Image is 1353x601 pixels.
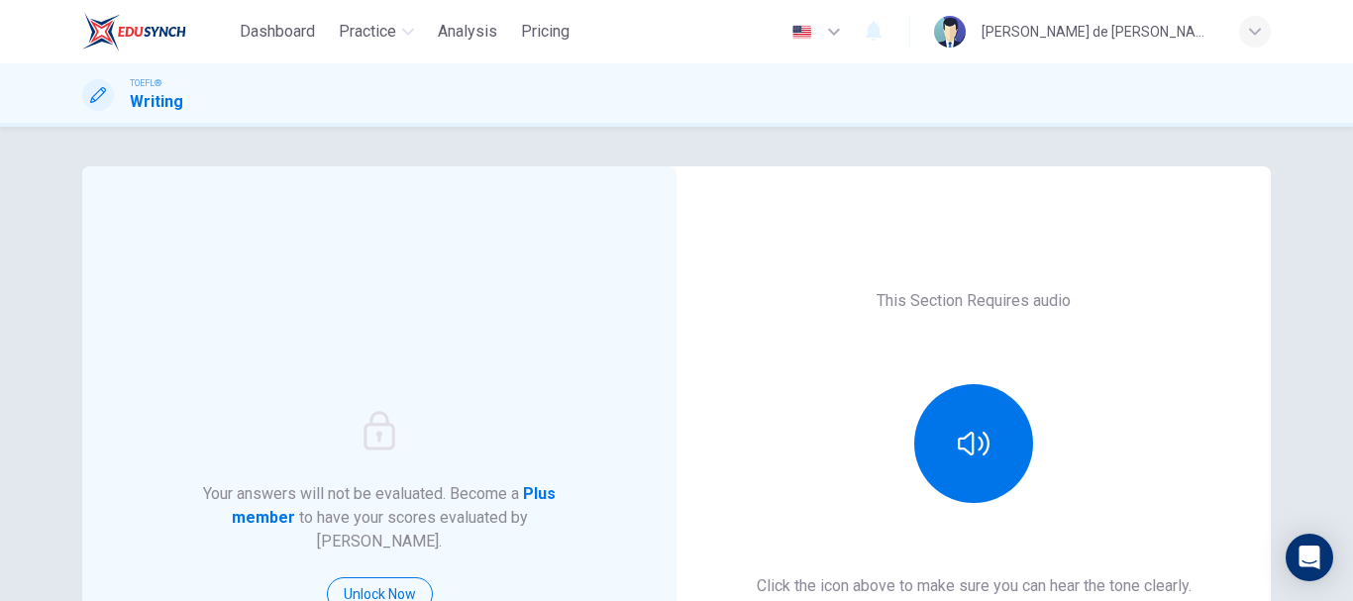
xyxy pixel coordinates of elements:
a: EduSynch logo [82,12,232,51]
img: EduSynch logo [82,12,186,51]
strong: Plus member [232,484,557,527]
h6: Your answers will not be evaluated. Become a to have your scores evaluated by [PERSON_NAME]. [201,482,559,553]
span: Pricing [521,20,570,44]
h1: Writing [130,90,183,114]
div: Open Intercom Messenger [1286,534,1333,581]
h6: This Section Requires audio [877,289,1071,313]
span: Practice [339,20,396,44]
img: Profile picture [934,16,966,48]
button: Dashboard [232,14,323,50]
button: Pricing [513,14,577,50]
img: en [789,25,814,40]
span: TOEFL® [130,76,161,90]
span: Dashboard [240,20,315,44]
button: Practice [331,14,422,50]
h6: Click the icon above to make sure you can hear the tone clearly. [757,574,1192,598]
button: Analysis [430,14,505,50]
span: Analysis [438,20,497,44]
div: [PERSON_NAME] de [PERSON_NAME] [982,20,1215,44]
